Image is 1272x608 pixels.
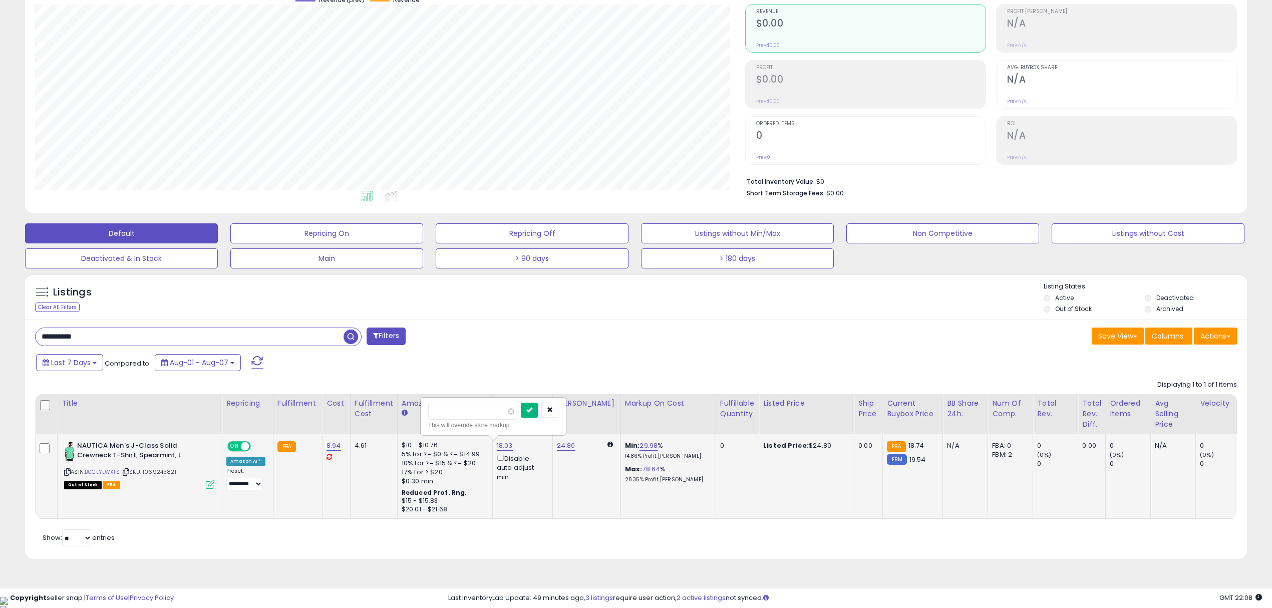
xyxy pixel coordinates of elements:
[497,453,545,482] div: Disable auto adjust min
[64,441,75,461] img: 31A2u-qH78L._SL40_.jpg
[1044,282,1247,291] p: Listing States:
[1055,293,1074,302] label: Active
[367,328,406,345] button: Filters
[756,154,770,160] small: Prev: 0
[1155,398,1191,430] div: Avg Selling Price
[1037,451,1051,459] small: (0%)
[747,177,815,186] b: Total Inventory Value:
[1219,593,1262,602] span: 2025-08-15 22:08 GMT
[402,497,485,505] div: $15 - $15.83
[170,358,228,368] span: Aug-01 - Aug-07
[64,441,214,488] div: ASIN:
[1200,398,1236,409] div: Velocity
[64,481,102,489] span: All listings that are currently out of stock and unavailable for purchase on Amazon
[1110,398,1146,419] div: Ordered Items
[625,398,712,409] div: Markup on Cost
[1155,441,1188,450] div: N/A
[249,442,265,451] span: OFF
[155,354,241,371] button: Aug-01 - Aug-07
[1007,42,1027,48] small: Prev: N/A
[1156,305,1183,313] label: Archived
[43,533,115,542] span: Show: entries
[747,175,1230,187] li: $0
[1007,130,1236,143] h2: N/A
[130,593,174,602] a: Privacy Policy
[992,398,1029,419] div: Num of Comp.
[402,450,485,459] div: 5% for >= $0 & <= $14.99
[992,450,1025,459] div: FBM: 2
[1200,451,1214,459] small: (0%)
[756,42,780,48] small: Prev: $0.00
[1082,441,1098,450] div: 0.00
[35,302,80,312] div: Clear All Filters
[226,468,265,490] div: Preset:
[763,398,850,409] div: Listed Price
[51,358,91,368] span: Last 7 Days
[763,441,809,450] b: Listed Price:
[908,441,924,450] span: 18.74
[1007,121,1236,127] span: ROI
[25,223,218,243] button: Default
[641,223,834,243] button: Listings without Min/Max
[402,459,485,468] div: 10% for >= $15 & <= $20
[756,9,986,15] span: Revenue
[497,441,513,451] a: 18.03
[402,398,488,409] div: Amazon Fees
[992,441,1025,450] div: FBA: 0
[557,441,575,451] a: 24.80
[1007,154,1027,160] small: Prev: N/A
[85,468,120,476] a: B0CLYLWXTS
[327,441,341,451] a: 8.94
[858,441,875,450] div: 0.00
[642,464,660,474] a: 78.64
[756,74,986,87] h2: $0.00
[747,189,825,197] b: Short Term Storage Fees:
[1110,441,1150,450] div: 0
[121,468,176,476] span: | SKU: 1069243821
[10,593,47,602] strong: Copyright
[226,457,265,466] div: Amazon AI *
[1055,305,1092,313] label: Out of Stock
[402,505,485,514] div: $20.01 - $21.68
[1007,98,1027,104] small: Prev: N/A
[1082,398,1101,430] div: Total Rev. Diff.
[25,248,218,268] button: Deactivated & In Stock
[1007,65,1236,71] span: Avg. Buybox Share
[230,223,423,243] button: Repricing On
[77,441,199,462] b: NAUTICA Men's J-Class Solid Crewneck T-Shirt, Spearmint, L
[763,441,846,450] div: $24.80
[86,593,128,602] a: Terms of Use
[402,488,467,497] b: Reduced Prof. Rng.
[1200,459,1240,468] div: 0
[1157,380,1237,390] div: Displaying 1 to 1 of 1 items
[355,441,390,450] div: 4.61
[402,441,485,450] div: $10 - $10.76
[887,454,906,465] small: FBM
[1037,459,1078,468] div: 0
[641,248,834,268] button: > 180 days
[625,465,708,483] div: %
[1200,441,1240,450] div: 0
[228,442,241,451] span: ON
[428,420,558,430] div: This will override store markup
[53,285,92,299] h5: Listings
[1037,441,1078,450] div: 0
[230,248,423,268] button: Main
[1007,18,1236,31] h2: N/A
[557,398,616,409] div: [PERSON_NAME]
[436,223,628,243] button: Repricing Off
[402,468,485,477] div: 17% for > $20
[858,398,878,419] div: Ship Price
[756,121,986,127] span: Ordered Items
[62,398,218,409] div: Title
[436,248,628,268] button: > 90 days
[677,593,726,602] a: 2 active listings
[355,398,393,419] div: Fulfillment Cost
[756,130,986,143] h2: 0
[620,394,716,434] th: The percentage added to the cost of goods (COGS) that forms the calculator for Min & Max prices.
[226,398,269,409] div: Repricing
[756,65,986,71] span: Profit
[1052,223,1244,243] button: Listings without Cost
[756,18,986,31] h2: $0.00
[277,441,296,452] small: FBA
